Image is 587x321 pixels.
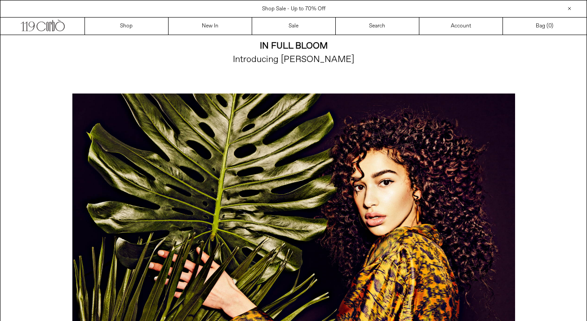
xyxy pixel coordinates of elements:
a: New In [169,18,252,35]
a: Bag () [503,18,587,35]
strong: IN FULL BLOOM [260,40,328,52]
a: Account [419,18,503,35]
a: Sale [252,18,336,35]
span: Introducing [PERSON_NAME] [233,40,354,66]
a: Shop Sale - Up to 70% Off [262,5,325,13]
span: ) [548,22,553,30]
a: Search [336,18,419,35]
span: 0 [548,22,551,30]
a: Shop [85,18,169,35]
